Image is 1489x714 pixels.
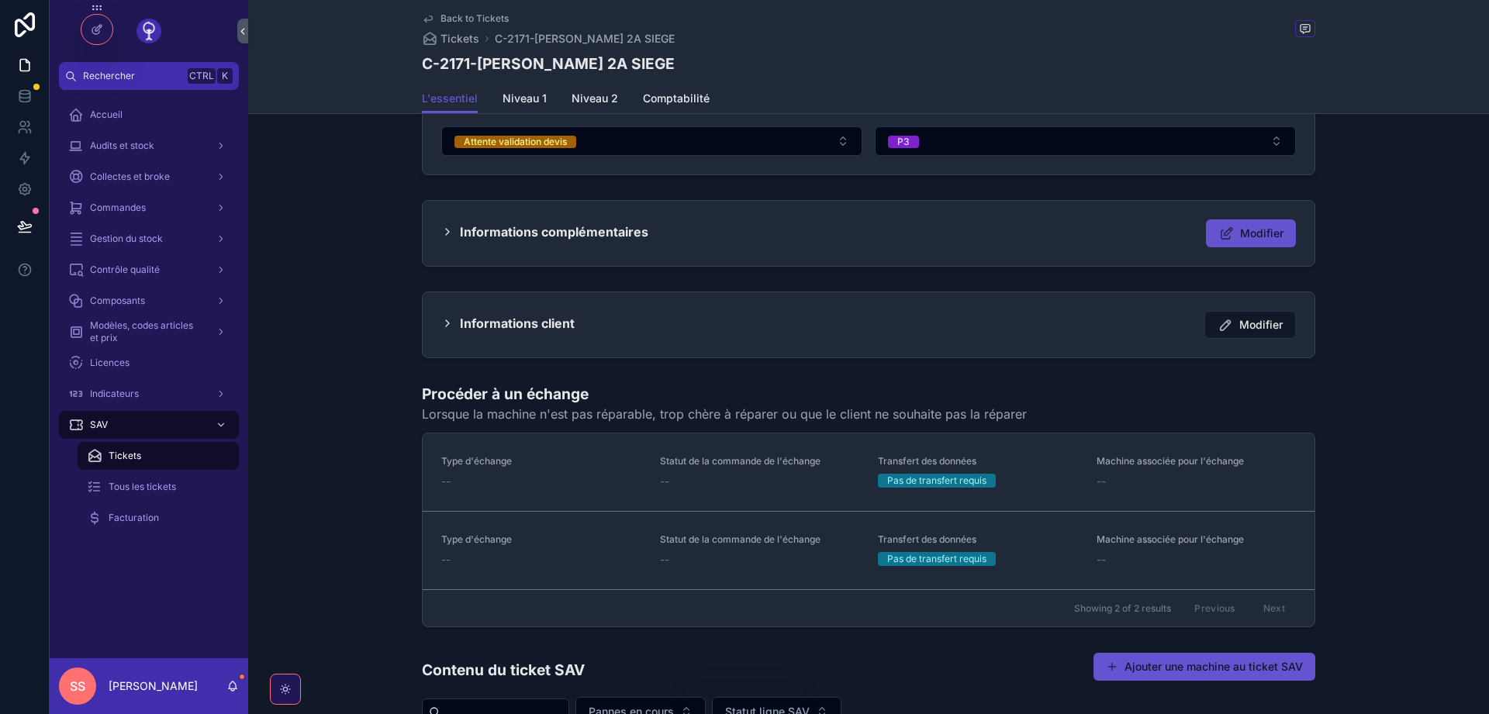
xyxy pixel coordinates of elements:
[441,552,451,567] span: --
[90,109,123,121] span: Accueil
[109,450,141,462] span: Tickets
[643,91,710,106] span: Comptabilité
[1204,311,1296,339] button: Modifier
[503,85,547,116] a: Niveau 1
[59,349,239,377] a: Licences
[59,256,239,284] a: Contrôle qualité
[422,12,509,25] a: Back to Tickets
[441,474,451,489] span: --
[90,357,130,369] span: Licences
[422,659,585,681] h1: Contenu du ticket SAV
[495,31,675,47] a: C-2171-[PERSON_NAME] 2A SIEGE
[660,533,860,546] span: Statut de la commande de l'échange
[59,62,239,90] button: RechercherCtrlK
[887,474,986,488] div: Pas de transfert requis
[90,233,163,245] span: Gestion du stock
[1074,602,1171,615] span: Showing 2 of 2 results
[643,85,710,116] a: Comptabilité
[188,68,216,84] span: Ctrl
[1097,474,1106,489] span: --
[109,512,159,524] span: Facturation
[660,474,669,489] span: --
[440,31,479,47] span: Tickets
[50,90,248,552] div: scrollable content
[1240,226,1283,241] span: Modifier
[423,511,1315,589] a: Type d'échange--Statut de la commande de l'échange--Transfert des donnéesPas de transfert requisM...
[59,411,239,439] a: SAV
[875,126,1296,156] button: Select Button
[503,91,547,106] span: Niveau 1
[460,219,648,244] h2: Informations complémentaires
[78,473,239,501] a: Tous les tickets
[1097,552,1106,567] span: --
[572,85,618,116] a: Niveau 2
[1097,533,1297,546] span: Machine associée pour l'échange
[90,295,145,307] span: Composants
[422,31,479,47] a: Tickets
[897,136,910,148] div: P3
[83,70,181,82] span: Rechercher
[90,202,146,214] span: Commandes
[1206,219,1296,247] button: Modifier
[90,264,160,276] span: Contrôle qualité
[90,140,154,152] span: Audits et stock
[90,419,108,431] span: SAV
[422,405,1027,423] span: Lorsque la machine n'est pas réparable, trop chère à réparer ou que le client ne souhaite pas la ...
[90,171,170,183] span: Collectes et broke
[422,53,675,74] h1: C-2171-[PERSON_NAME] 2A SIEGE
[464,136,567,148] div: Attente validation devis
[460,311,575,336] h2: Informations client
[422,85,478,114] a: L'essentiel
[440,12,509,25] span: Back to Tickets
[887,552,986,566] div: Pas de transfert requis
[78,442,239,470] a: Tickets
[59,318,239,346] a: Modèles, codes articles et prix
[59,380,239,408] a: Indicateurs
[59,225,239,253] a: Gestion du stock
[109,481,176,493] span: Tous les tickets
[660,552,669,567] span: --
[219,70,231,82] span: K
[572,91,618,106] span: Niveau 2
[423,433,1315,511] a: Type d'échange--Statut de la commande de l'échange--Transfert des donnéesPas de transfert requisM...
[59,194,239,222] a: Commandes
[1097,455,1297,467] span: Machine associée pour l'échange
[90,319,203,344] span: Modèles, codes articles et prix
[59,163,239,191] a: Collectes et broke
[78,504,239,532] a: Facturation
[878,455,1078,467] span: Transfert des données
[878,533,1078,546] span: Transfert des données
[441,126,862,156] button: Select Button
[660,455,860,467] span: Statut de la commande de l'échange
[90,388,139,400] span: Indicateurs
[1093,653,1315,681] button: Ajouter une machine au ticket SAV
[441,533,641,546] span: Type d'échange
[422,91,478,106] span: L'essentiel
[70,677,85,695] span: SS
[59,101,239,129] a: Accueil
[136,19,161,43] img: App logo
[59,132,239,160] a: Audits et stock
[422,383,1027,405] h1: Procéder à un échange
[441,455,641,467] span: Type d'échange
[109,678,198,694] p: [PERSON_NAME]
[1239,317,1283,333] span: Modifier
[59,287,239,315] a: Composants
